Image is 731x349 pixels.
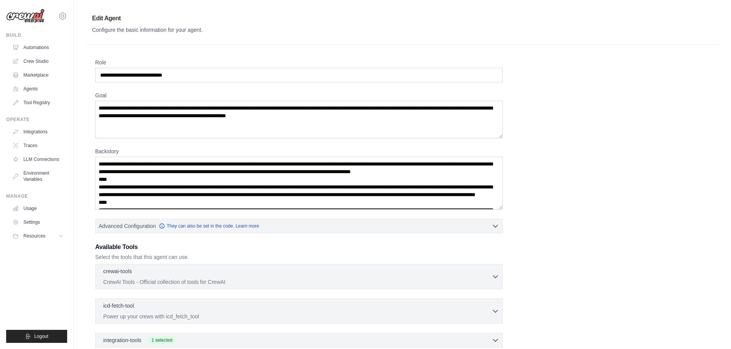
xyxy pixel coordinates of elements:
[103,336,142,344] span: integration-tools
[99,222,156,230] span: Advanced Configuration
[99,336,499,344] button: integration-tools 1 selected
[148,336,177,344] span: 1 selected
[99,302,499,320] button: icd-fetch-tool Power up your crews with icd_fetch_tool
[95,242,503,252] h3: Available Tools
[95,147,503,155] label: Backstory
[103,267,132,275] p: crewai-tools
[9,153,67,165] a: LLM Connections
[9,83,67,95] a: Agents
[6,9,45,23] img: Logo
[92,14,713,23] h1: Edit Agent
[92,26,713,34] div: Configure the basic information for your agent.
[9,97,67,109] a: Tool Registry
[103,302,134,310] p: icd-fetch-tool
[6,330,67,343] button: Logout
[95,253,503,261] p: Select the tools that this agent can use.
[103,313,492,320] p: Power up your crews with icd_fetch_tool
[6,193,67,199] div: Manage
[9,230,67,242] button: Resources
[9,69,67,81] a: Marketplace
[9,126,67,138] a: Integrations
[34,333,48,339] span: Logout
[9,216,67,228] a: Settings
[95,92,503,99] label: Goal
[95,59,503,66] label: Role
[103,278,492,286] p: CrewAI Tools - Official collection of tools for CrewAI
[6,32,67,38] div: Build
[23,233,45,239] span: Resources
[9,202,67,215] a: Usage
[9,41,67,54] a: Automations
[6,116,67,123] div: Operate
[99,267,499,286] button: crewai-tools CrewAI Tools - Official collection of tools for CrewAI
[9,167,67,185] a: Environment Variables
[9,139,67,152] a: Traces
[159,223,259,229] a: They can also be set in the code. Learn more
[96,219,502,233] button: Advanced Configuration They can also be set in the code. Learn more
[9,55,67,67] a: Crew Studio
